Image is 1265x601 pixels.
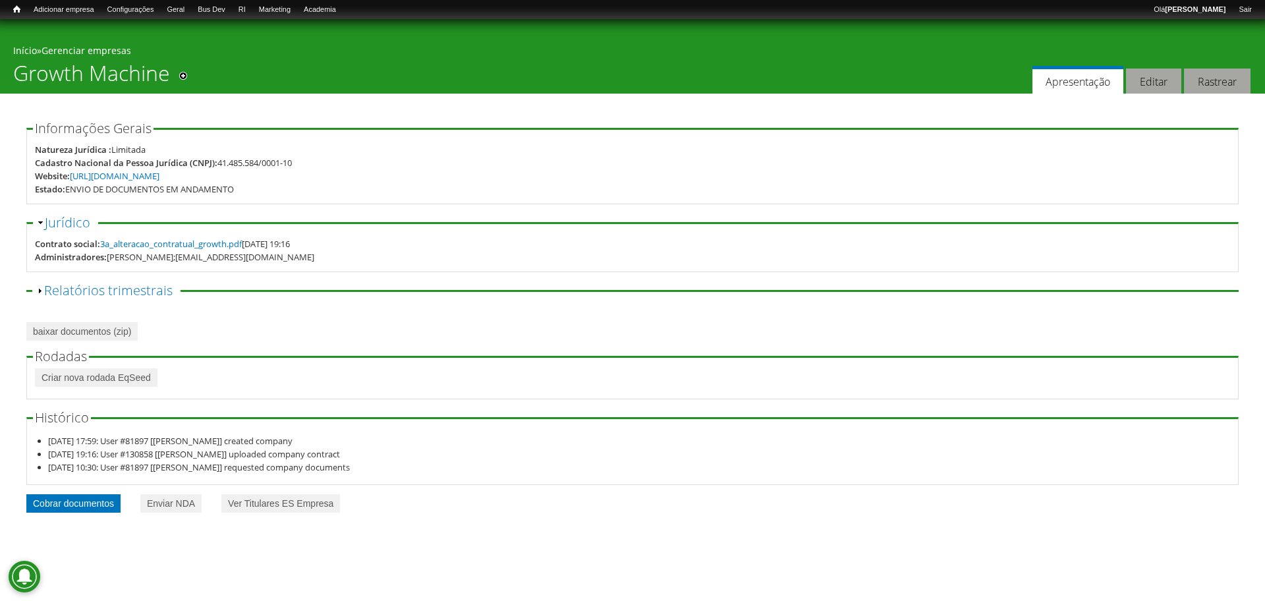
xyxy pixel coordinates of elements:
[13,5,20,14] span: Início
[26,322,138,341] a: baixar documentos (zip)
[44,281,173,299] a: Relatórios trimestrais
[217,156,292,169] div: 41.485.584/0001-10
[35,347,87,365] span: Rodadas
[1232,3,1258,16] a: Sair
[160,3,191,16] a: Geral
[35,156,217,169] div: Cadastro Nacional da Pessoa Jurídica (CNPJ):
[1126,69,1181,94] a: Editar
[48,434,1231,447] li: [DATE] 17:59: User #81897 [[PERSON_NAME]] created company
[140,494,202,513] a: Enviar NDA
[1032,66,1123,94] a: Apresentação
[1184,69,1251,94] a: Rastrear
[297,3,343,16] a: Academia
[111,143,146,156] div: Limitada
[13,44,1252,61] div: »
[35,183,65,196] div: Estado:
[48,461,1231,474] li: [DATE] 10:30: User #81897 [[PERSON_NAME]] requested company documents
[35,119,152,137] span: Informações Gerais
[35,250,107,264] div: Administradores:
[100,238,290,250] span: [DATE] 19:16
[65,183,234,196] div: ENVIO DE DOCUMENTOS EM ANDAMENTO
[232,3,252,16] a: RI
[35,143,111,156] div: Natureza Jurídica :
[48,447,1231,461] li: [DATE] 19:16: User #130858 [[PERSON_NAME]] uploaded company contract
[35,237,100,250] div: Contrato social:
[27,3,101,16] a: Adicionar empresa
[7,3,27,16] a: Início
[35,169,70,183] div: Website:
[221,494,340,513] a: Ver Titulares ES Empresa
[252,3,297,16] a: Marketing
[70,170,159,182] a: [URL][DOMAIN_NAME]
[26,494,121,513] a: Cobrar documentos
[13,44,37,57] a: Início
[35,409,89,426] span: Histórico
[35,368,157,387] a: Criar nova rodada EqSeed
[191,3,232,16] a: Bus Dev
[42,44,131,57] a: Gerenciar empresas
[13,61,170,94] h1: Growth Machine
[101,3,161,16] a: Configurações
[1147,3,1232,16] a: Olá[PERSON_NAME]
[1165,5,1225,13] strong: [PERSON_NAME]
[45,214,90,231] a: Jurídico
[107,250,314,264] div: [PERSON_NAME];[EMAIL_ADDRESS][DOMAIN_NAME]
[100,238,242,250] a: 3a_alteracao_contratual_growth.pdf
